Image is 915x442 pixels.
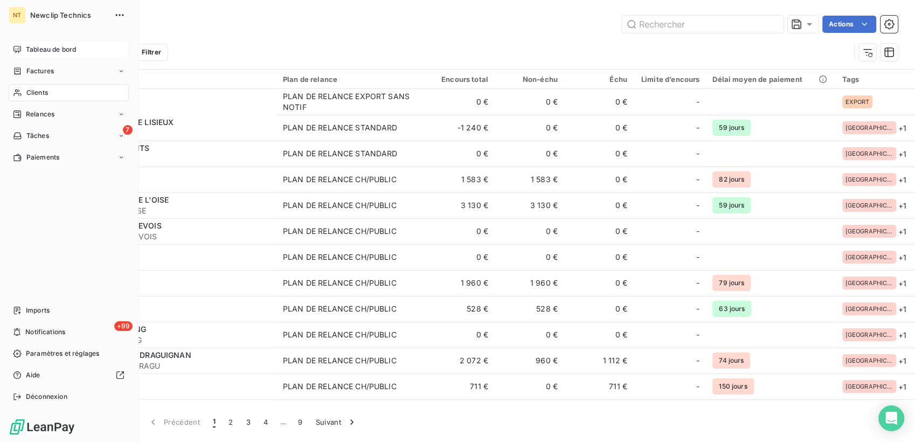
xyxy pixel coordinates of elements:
[74,231,270,242] span: CHANNECYGENEVOIS
[712,197,751,213] span: 59 jours
[283,226,397,237] div: PLAN DE RELANCE CH/PUBLIC
[845,254,893,260] span: [GEOGRAPHIC_DATA]
[564,374,634,399] td: 711 €
[564,167,634,192] td: 0 €
[845,150,893,157] span: [GEOGRAPHIC_DATA]
[283,75,419,84] div: Plan de relance
[696,148,699,159] span: -
[114,321,133,331] span: +99
[495,218,564,244] td: 0 €
[696,278,699,288] span: -
[845,228,893,234] span: [GEOGRAPHIC_DATA]
[712,378,753,395] span: 150 jours
[696,200,699,211] span: -
[425,296,495,322] td: 528 €
[712,353,750,369] span: 74 jours
[283,355,397,366] div: PLAN DE RELANCE CH/PUBLIC
[9,367,129,384] a: Aide
[257,411,274,433] button: 4
[898,381,906,392] span: + 1
[283,329,397,340] div: PLAN DE RELANCE CH/PUBLIC
[845,99,870,105] span: EXPORT
[26,392,67,402] span: Déconnexion
[712,75,829,84] div: Délai moyen de paiement
[564,115,634,141] td: 0 €
[898,329,906,341] span: + 1
[696,303,699,314] span: -
[425,399,495,425] td: 820 €
[425,115,495,141] td: -1 240 €
[845,202,893,209] span: [GEOGRAPHIC_DATA]
[845,125,893,131] span: [GEOGRAPHIC_DATA]
[26,349,99,358] span: Paramètres et réglages
[141,411,206,433] button: Précédent
[9,345,129,362] a: Paramètres et réglages
[26,153,59,162] span: Paiements
[74,179,270,190] span: CHARGENTAN61
[696,329,699,340] span: -
[696,174,699,185] span: -
[898,200,906,211] span: + 1
[564,399,634,425] td: 0 €
[74,361,270,371] span: CHLADRACENIEDRAGU
[495,115,564,141] td: 0 €
[425,270,495,296] td: 1 960 €
[9,84,129,101] a: Clients
[9,149,129,166] a: Paiements
[74,102,270,113] span: RECTAMEDICA
[564,192,634,218] td: 0 €
[283,200,397,211] div: PLAN DE RELANCE CH/PUBLIC
[425,167,495,192] td: 1 583 €
[495,322,564,348] td: 0 €
[74,335,270,346] span: CHDETOURCOING
[25,327,65,337] span: Notifications
[640,75,699,84] div: Limite d’encours
[495,244,564,270] td: 0 €
[425,374,495,399] td: 711 €
[26,66,54,76] span: Factures
[696,96,699,107] span: -
[564,141,634,167] td: 0 €
[495,399,564,425] td: 820 €
[283,381,397,392] div: PLAN DE RELANCE CH/PUBLIC
[26,45,76,54] span: Tableau de bord
[425,322,495,348] td: 0 €
[26,306,50,315] span: Imports
[74,205,270,216] span: CHCLERMONTOISE
[240,411,257,433] button: 3
[898,303,906,315] span: + 1
[564,218,634,244] td: 0 €
[309,411,364,433] button: Suivant
[571,75,627,84] div: Échu
[495,141,564,167] td: 0 €
[712,275,751,291] span: 79 jours
[425,89,495,115] td: 0 €
[564,270,634,296] td: 0 €
[222,411,239,433] button: 2
[74,283,270,294] span: CHBUGEYSUD
[564,322,634,348] td: 0 €
[425,141,495,167] td: 0 €
[712,171,751,188] span: 82 jours
[283,122,398,133] div: PLAN DE RELANCE STANDARD
[123,125,133,135] span: 7
[9,418,75,436] img: Logo LeanPay
[432,75,488,84] div: Encours total
[9,106,129,123] a: Relances
[564,89,634,115] td: 0 €
[74,128,270,139] span: POLYDELISIEUX
[283,91,418,113] div: PLAN DE RELANCE EXPORT SANS NOTIF
[425,348,495,374] td: 2 072 €
[283,303,397,314] div: PLAN DE RELANCE CH/PUBLIC
[495,348,564,374] td: 960 €
[898,122,906,134] span: + 1
[74,154,270,164] span: BIOCARAIBE
[119,44,168,61] button: Filtrer
[495,89,564,115] td: 0 €
[283,148,398,159] div: PLAN DE RELANCE STANDARD
[74,309,270,320] span: CHFALAISE
[9,63,129,80] a: Factures
[696,252,699,263] span: -
[564,244,634,270] td: 0 €
[274,413,292,431] span: …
